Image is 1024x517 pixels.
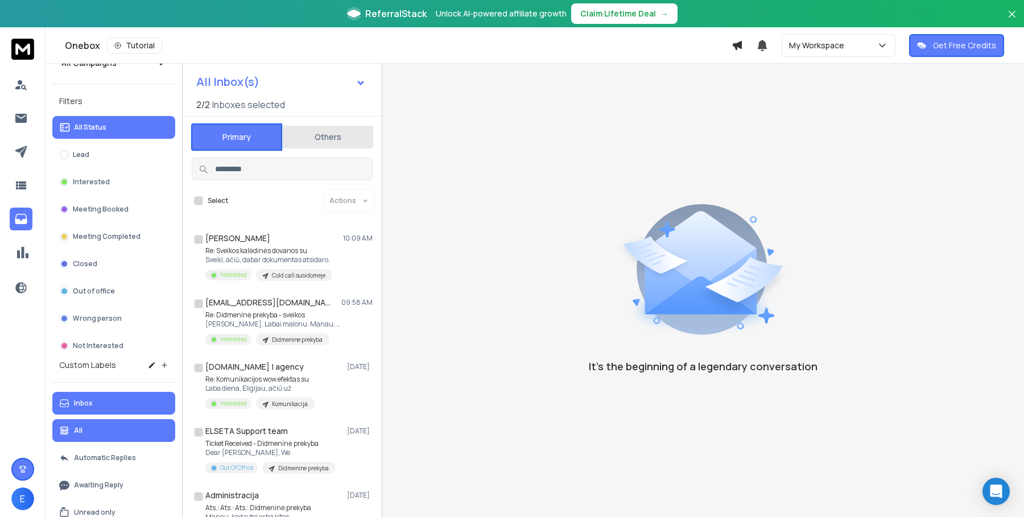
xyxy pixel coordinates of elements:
button: E [11,487,34,510]
h3: Filters [52,93,175,109]
p: Out of office [73,287,115,296]
p: Awaiting Reply [74,481,123,490]
p: All [74,426,82,435]
button: Meeting Completed [52,225,175,248]
button: Out of office [52,280,175,303]
p: Closed [73,259,97,268]
h1: ELSETA Support team [205,425,288,437]
label: Select [208,196,228,205]
p: Ats.: Ats.: Ats.: Didmeninė prekyba [205,503,329,512]
p: Laba diena, Eligijau, ačiū už [205,384,315,393]
button: Primary [191,123,282,151]
p: Dear [PERSON_NAME], We [205,448,336,457]
button: Automatic Replies [52,446,175,469]
h1: [PERSON_NAME] [205,233,270,244]
button: Tutorial [107,38,162,53]
button: All Inbox(s) [187,71,375,93]
span: → [660,8,668,19]
span: 2 / 2 [196,98,210,111]
p: Lead [73,150,89,159]
p: All Status [74,123,106,132]
button: Closed [52,253,175,275]
h1: Administracija [205,490,259,501]
div: Open Intercom Messenger [982,478,1010,505]
span: ReferralStack [365,7,427,20]
p: Get Free Credits [933,40,996,51]
p: Meeting Booked [73,205,129,214]
p: Didmenine prekyba [278,464,329,473]
h3: Inboxes selected [212,98,285,111]
h1: All Inbox(s) [196,76,259,88]
p: Inbox [74,399,93,408]
p: 10:09 AM [343,234,373,243]
p: Unlock AI-powered affiliate growth [436,8,567,19]
p: [DATE] [347,362,373,371]
p: Interested [73,177,110,187]
button: All Status [52,116,175,139]
p: 09:58 AM [341,298,373,307]
button: Lead [52,143,175,166]
p: Komunikacija [272,400,308,408]
p: Ticket Received - Didmeninė prekyba [205,439,336,448]
p: Didmenine prekyba [272,336,323,344]
div: Onebox [65,38,732,53]
h3: Custom Labels [59,359,116,371]
p: Re: Sveikos kalėdinės dovanos su [205,246,332,255]
p: My Workspace [789,40,849,51]
p: [DATE] [347,427,373,436]
p: Sveiki, ačiū, dabar dokumentas atsidaro. [205,255,332,264]
button: Interested [52,171,175,193]
p: It’s the beginning of a legendary conversation [589,358,817,374]
p: [PERSON_NAME], Labai malonu. Manau, tikrai galime [205,320,342,329]
button: Not Interested [52,334,175,357]
h1: [DOMAIN_NAME] | agency [205,361,304,373]
p: [DATE] [347,491,373,500]
p: Interested [220,271,247,279]
button: Claim Lifetime Deal→ [571,3,678,24]
button: Inbox [52,392,175,415]
button: Get Free Credits [909,34,1004,57]
button: Others [282,125,373,150]
button: Awaiting Reply [52,474,175,497]
p: Interested [220,399,247,408]
button: Close banner [1005,7,1019,34]
p: Re: Komunikacijos wow efektas su [205,375,315,384]
p: Automatic Replies [74,453,136,462]
p: Wrong person [73,314,122,323]
p: Out Of Office [220,464,253,472]
h1: [EMAIL_ADDRESS][DOMAIN_NAME] [205,297,331,308]
p: Interested [220,335,247,344]
button: Wrong person [52,307,175,330]
p: Unread only [74,508,115,517]
button: All [52,419,175,442]
p: Not Interested [73,341,123,350]
button: Meeting Booked [52,198,175,221]
p: Re: Didmeninė prekyba - sveikos [205,311,342,320]
p: Cold call susidomeje [272,271,325,280]
p: Meeting Completed [73,232,141,241]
